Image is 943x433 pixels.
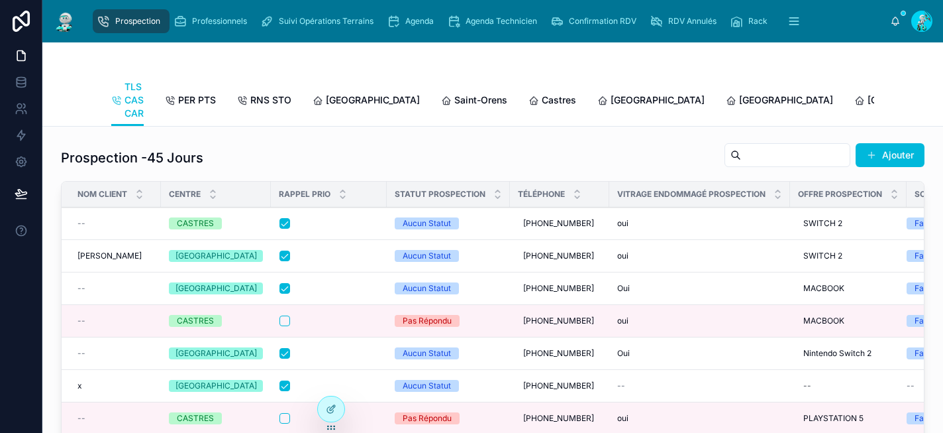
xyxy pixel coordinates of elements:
a: Agenda [383,9,443,33]
span: Suivi Opérations Terrains [279,16,373,27]
span: Agenda Technicien [466,16,537,27]
a: [GEOGRAPHIC_DATA] [597,88,705,115]
span: Nintendo Switch 2 [803,348,871,359]
a: [PHONE_NUMBER] [518,278,601,299]
div: CASTRES [177,412,214,424]
div: [GEOGRAPHIC_DATA] [175,250,257,262]
a: Confirmation RDV [546,9,646,33]
span: TLS CAS CAR [124,80,144,120]
span: Statut Prospection [395,189,485,200]
a: [PHONE_NUMBER] [518,310,601,332]
a: Ajouter [856,143,924,167]
span: [PHONE_NUMBER] [523,348,594,359]
a: Prospection [93,9,170,33]
div: Aucun Statut [403,217,451,229]
a: oui [617,316,782,326]
a: [PHONE_NUMBER] [518,245,601,267]
a: [PERSON_NAME] [77,251,153,261]
div: Aucun Statut [403,347,451,359]
span: RDV Annulés [668,16,717,27]
a: -- [77,218,153,229]
a: Pas Répondu [395,412,502,424]
div: -- [803,381,811,391]
div: Aucun Statut [403,380,451,392]
span: -- [77,218,85,229]
a: [PHONE_NUMBER] [518,213,601,234]
span: [PHONE_NUMBER] [523,283,594,294]
span: x [77,381,82,391]
span: Castres [542,93,576,107]
a: Suivi Opérations Terrains [256,9,383,33]
div: Pas Répondu [403,315,452,327]
a: Agenda Technicien [443,9,546,33]
a: -- [77,316,153,326]
a: oui [617,413,782,424]
a: -- [77,283,153,294]
span: Saint-Orens [454,93,507,107]
div: Aucun Statut [403,282,451,294]
span: Oui [617,283,630,294]
span: [PHONE_NUMBER] [523,316,594,326]
a: x [77,381,153,391]
span: Vitrage endommagé Prospection [617,189,766,200]
a: TLS CAS CAR [111,75,144,127]
div: [GEOGRAPHIC_DATA] [175,380,257,392]
a: SWITCH 2 [798,245,899,267]
a: [GEOGRAPHIC_DATA] [169,250,263,262]
span: -- [77,348,85,359]
a: -- [617,381,782,391]
a: RNS STO [237,88,291,115]
a: Aucun Statut [395,380,502,392]
a: Aucun Statut [395,250,502,262]
a: oui [617,218,782,229]
a: PER PTS [165,88,216,115]
a: Aucun Statut [395,217,502,229]
a: CASTRES [169,217,263,229]
a: [GEOGRAPHIC_DATA] [169,380,263,392]
a: oui [617,251,782,261]
h1: Prospection -45 Jours [61,149,203,167]
a: [GEOGRAPHIC_DATA] [169,347,263,359]
span: [PHONE_NUMBER] [523,381,594,391]
span: SWITCH 2 [803,251,842,261]
a: PLAYSTATION 5 [798,408,899,429]
span: Rappel Prio [279,189,330,200]
a: -- [77,413,153,424]
a: [PHONE_NUMBER] [518,375,601,397]
span: [GEOGRAPHIC_DATA] [739,93,833,107]
a: CASTRES [169,315,263,327]
div: Pas Répondu [403,412,452,424]
span: Nom Client [77,189,127,200]
span: [PHONE_NUMBER] [523,251,594,261]
a: Castres [528,88,576,115]
span: [PERSON_NAME] [77,251,142,261]
a: Aucun Statut [395,347,502,359]
a: MACBOOK [798,278,899,299]
span: -- [77,283,85,294]
a: -- [798,375,899,397]
a: MACBOOK [798,310,899,332]
span: Confirmation RDV [569,16,636,27]
span: -- [77,413,85,424]
span: [PHONE_NUMBER] [523,413,594,424]
div: [GEOGRAPHIC_DATA] [175,347,257,359]
span: Offre Prospection [798,189,882,200]
a: [GEOGRAPHIC_DATA] [169,282,263,294]
a: Aucun Statut [395,282,502,294]
span: oui [617,218,628,229]
div: CASTRES [177,217,214,229]
span: RNS STO [250,93,291,107]
img: App logo [53,11,77,32]
a: Nintendo Switch 2 [798,343,899,364]
a: SWITCH 2 [798,213,899,234]
a: Pas Répondu [395,315,502,327]
span: Téléphone [518,189,565,200]
span: MACBOOK [803,283,844,294]
a: Rack [726,9,777,33]
span: -- [617,381,625,391]
span: [GEOGRAPHIC_DATA] [611,93,705,107]
div: Aucun Statut [403,250,451,262]
a: Oui [617,283,782,294]
a: [GEOGRAPHIC_DATA] [726,88,833,115]
a: Professionnels [170,9,256,33]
